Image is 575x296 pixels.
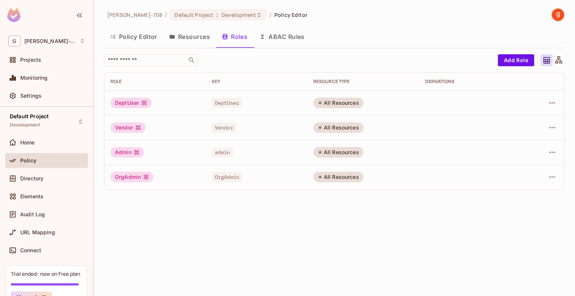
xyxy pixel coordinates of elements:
span: DeptUser [212,98,242,108]
div: All Resources [313,98,363,108]
span: Default Project [174,11,213,18]
button: Roles [216,27,253,46]
img: SReyMgAAAABJRU5ErkJggg== [7,8,21,22]
span: Development [222,11,256,18]
img: gajanan annamwar [552,9,564,21]
span: Default Project [10,113,49,119]
button: Resources [163,27,216,46]
span: Policy Editor [274,11,307,18]
div: Admin [110,147,144,158]
span: Directory [20,176,43,181]
span: the active workspace [107,11,162,18]
span: Elements [20,193,43,199]
span: Audit Log [20,211,45,217]
div: All Resources [313,147,363,158]
span: OrgAdmin [212,172,242,182]
button: Add Role [498,54,534,66]
span: Home [20,140,35,146]
span: Projects [20,57,41,63]
span: Development [10,122,40,128]
button: ABAC Rules [253,27,311,46]
li: / [270,11,271,18]
button: Policy Editor [104,27,163,46]
div: Derivations [425,79,515,85]
div: Vendor [110,122,146,133]
div: Trial ended- now on Free plan [11,270,80,277]
span: Workspace: gajanan-708 [24,38,76,44]
div: OrgAdmin [110,172,153,182]
span: admin [212,147,233,157]
div: RESOURCE TYPE [313,79,414,85]
span: Settings [20,93,42,99]
div: All Resources [313,172,363,182]
span: : [216,12,219,18]
div: DeptUser [110,98,152,108]
div: All Resources [313,122,363,133]
span: Vendor [212,123,236,132]
span: Connect [20,247,41,253]
span: Monitoring [20,75,48,81]
div: Role [110,79,200,85]
span: URL Mapping [20,229,55,235]
span: G [8,36,21,46]
li: / [165,11,167,18]
div: Key [212,79,301,85]
span: Policy [20,158,36,164]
